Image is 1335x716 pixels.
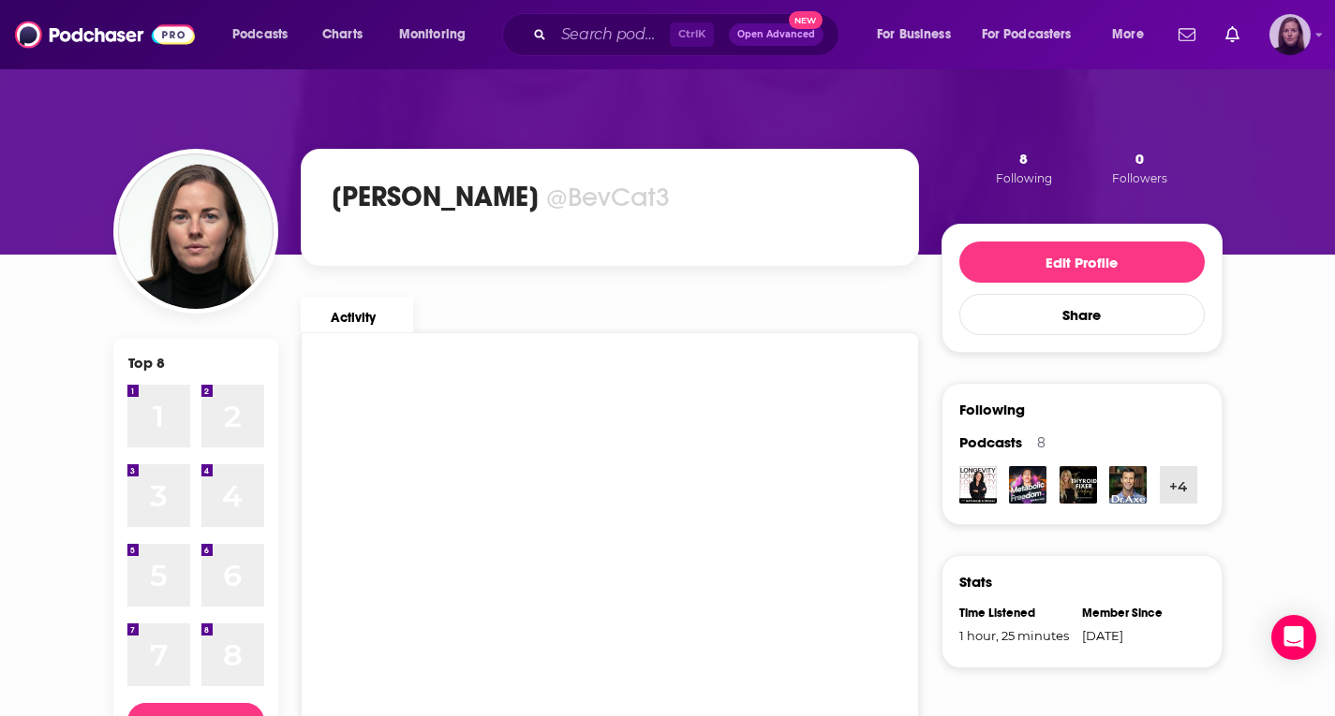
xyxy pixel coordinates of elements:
[737,30,815,39] span: Open Advanced
[1099,20,1167,50] button: open menu
[990,149,1058,186] button: 8Following
[864,20,974,50] button: open menu
[1269,14,1311,55] span: Logged in as BevCat3
[1112,171,1167,185] span: Followers
[959,466,997,504] img: LONGEVITY with Nathalie Niddam
[128,354,165,372] div: Top 8
[970,20,1099,50] button: open menu
[959,433,1022,451] span: Podcasts
[1060,466,1097,504] img: The Thyroid Fixer
[1171,19,1203,51] a: Show notifications dropdown
[959,241,1205,283] button: Edit Profile
[1019,150,1028,168] span: 8
[982,22,1072,48] span: For Podcasters
[1082,628,1193,643] div: [DATE]
[877,22,951,48] span: For Business
[959,401,1025,418] div: Following
[399,22,466,48] span: Monitoring
[1037,434,1046,451] div: 8
[386,20,490,50] button: open menu
[1269,14,1311,55] button: Show profile menu
[789,11,823,29] span: New
[1160,466,1197,504] button: +4
[1109,466,1147,504] img: The Dr. Josh Axe Show
[301,297,413,332] a: Activity
[310,20,374,50] a: Charts
[554,20,670,50] input: Search podcasts, credits, & more...
[1269,14,1311,55] img: User Profile
[670,22,714,47] span: Ctrl K
[1135,150,1144,168] span: 0
[219,20,312,50] button: open menu
[1112,22,1144,48] span: More
[959,294,1205,335] button: Share
[322,22,363,48] span: Charts
[959,573,992,591] h3: Stats
[1082,606,1193,621] div: Member Since
[1009,466,1046,504] img: Metabolic Freedom With Ben Azadi
[520,13,857,56] div: Search podcasts, credits, & more...
[1218,19,1247,51] a: Show notifications dropdown
[996,171,1052,185] span: Following
[332,180,539,213] h1: [PERSON_NAME]
[959,606,1070,621] div: Time Listened
[546,181,670,213] div: @BevCat3
[15,17,195,52] img: Podchaser - Follow, Share and Rate Podcasts
[118,153,274,309] img: Bev Hampson
[729,23,823,46] button: Open AdvancedNew
[232,22,288,48] span: Podcasts
[1271,615,1316,660] div: Open Intercom Messenger
[959,628,1069,643] span: 1 hour, 25 minutes, 21 seconds
[1106,149,1173,186] button: 0Followers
